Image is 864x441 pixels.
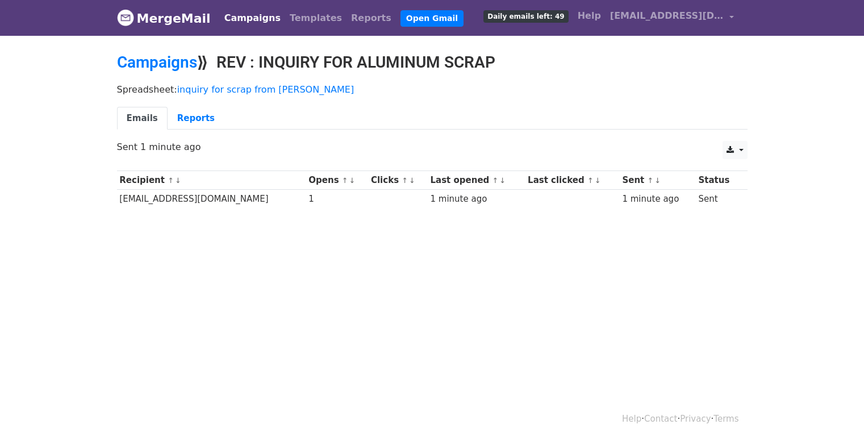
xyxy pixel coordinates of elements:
[117,6,211,30] a: MergeMail
[428,171,525,190] th: Last opened
[402,176,408,185] a: ↑
[168,107,224,130] a: Reports
[587,176,594,185] a: ↑
[499,176,506,185] a: ↓
[606,5,738,31] a: [EMAIL_ADDRESS][DOMAIN_NAME]
[177,84,354,95] a: inquiry for scrap from [PERSON_NAME]
[347,7,396,30] a: Reports
[622,414,641,424] a: Help
[220,7,285,30] a: Campaigns
[306,171,369,190] th: Opens
[342,176,348,185] a: ↑
[696,190,741,209] td: Sent
[595,176,601,185] a: ↓
[573,5,606,27] a: Help
[400,10,464,27] a: Open Gmail
[492,176,499,185] a: ↑
[431,193,523,206] div: 1 minute ago
[525,171,619,190] th: Last clicked
[648,176,654,185] a: ↑
[117,53,197,72] a: Campaigns
[117,9,134,26] img: MergeMail logo
[680,414,711,424] a: Privacy
[117,141,748,153] p: Sent 1 minute ago
[713,414,738,424] a: Terms
[622,193,692,206] div: 1 minute ago
[610,9,724,23] span: [EMAIL_ADDRESS][DOMAIN_NAME]
[349,176,356,185] a: ↓
[285,7,347,30] a: Templates
[479,5,573,27] a: Daily emails left: 49
[409,176,415,185] a: ↓
[483,10,568,23] span: Daily emails left: 49
[168,176,174,185] a: ↑
[175,176,181,185] a: ↓
[644,414,677,424] a: Contact
[117,190,306,209] td: [EMAIL_ADDRESS][DOMAIN_NAME]
[117,84,748,95] p: Spreadsheet:
[620,171,696,190] th: Sent
[308,193,365,206] div: 1
[696,171,741,190] th: Status
[368,171,428,190] th: Clicks
[117,107,168,130] a: Emails
[117,171,306,190] th: Recipient
[117,53,748,72] h2: ⟫ REV : INQUIRY FOR ALUMINUM SCRAP
[654,176,661,185] a: ↓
